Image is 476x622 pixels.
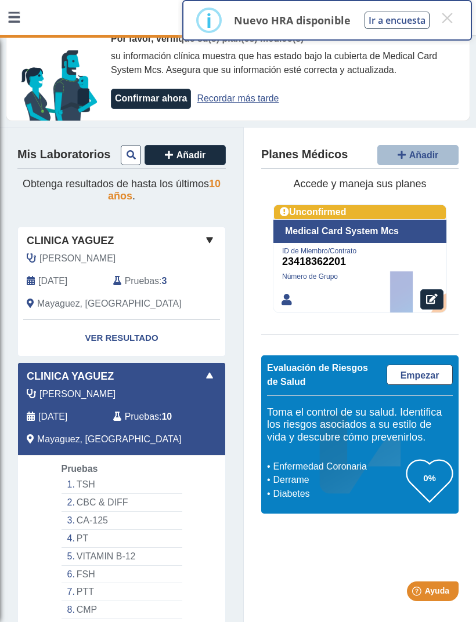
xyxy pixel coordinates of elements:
span: su información clínica muestra que has estado bajo la cubierta de Medical Card System Mcs. Asegur... [111,51,437,75]
b: 10 [161,412,172,421]
a: Recordar más tarde [197,93,279,103]
span: Clinica Yaguez [27,369,114,384]
li: CBC & DIFF [62,494,182,512]
span: 10 años [108,178,221,202]
li: VITAMIN B-12 [62,548,182,566]
span: Añadir [176,150,206,160]
h5: Toma el control de su salud. Identifica los riesgos asociados a su estilo de vida y descubre cómo... [267,406,453,444]
a: Empezar [387,365,453,385]
span: 2025-05-05 [38,410,67,424]
span: Pruebas [125,274,159,288]
li: TSH [62,476,182,494]
span: Pruebas [62,464,98,474]
a: Ver Resultado [18,320,225,357]
li: FSH [62,566,182,584]
div: : [104,410,191,424]
span: Rodriguez Mojica, Rafael [39,387,116,401]
button: Confirmar ahora [111,89,191,109]
li: PTT [62,583,182,601]
span: Pruebas [125,410,159,424]
li: Enfermedad Coronaria [270,460,406,474]
button: Close this dialog [437,8,457,28]
button: Añadir [377,145,459,165]
span: Empezar [401,370,439,380]
span: Obtenga resultados de hasta los últimos . [23,178,221,202]
h3: 0% [406,471,453,485]
span: Mayaguez, PR [37,432,182,446]
li: Diabetes [270,487,406,501]
span: Añadir [409,150,439,160]
h4: Planes Médicos [261,148,348,162]
b: 3 [161,276,167,286]
span: Gonzalez, Orisel [39,252,116,265]
span: Evaluación de Riesgos de Salud [267,363,368,387]
span: 2025-10-03 [38,274,67,288]
span: Accede y maneja sus planes [293,178,426,190]
span: Mayaguez, PR [37,297,182,311]
button: Añadir [145,145,226,165]
button: Ir a encuesta [365,12,430,29]
div: i [206,10,212,31]
li: Derrame [270,473,406,487]
h4: Mis Laboratorios [17,148,110,162]
div: : [104,274,191,288]
iframe: Help widget launcher [373,577,463,609]
li: CA-125 [62,512,182,530]
li: PT [62,530,182,548]
p: Nuevo HRA disponible [234,13,351,27]
li: CMP [62,601,182,619]
span: Clinica Yaguez [27,233,114,249]
div: Por favor, verifique su(s) plan(es) médico(s) [111,32,446,46]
